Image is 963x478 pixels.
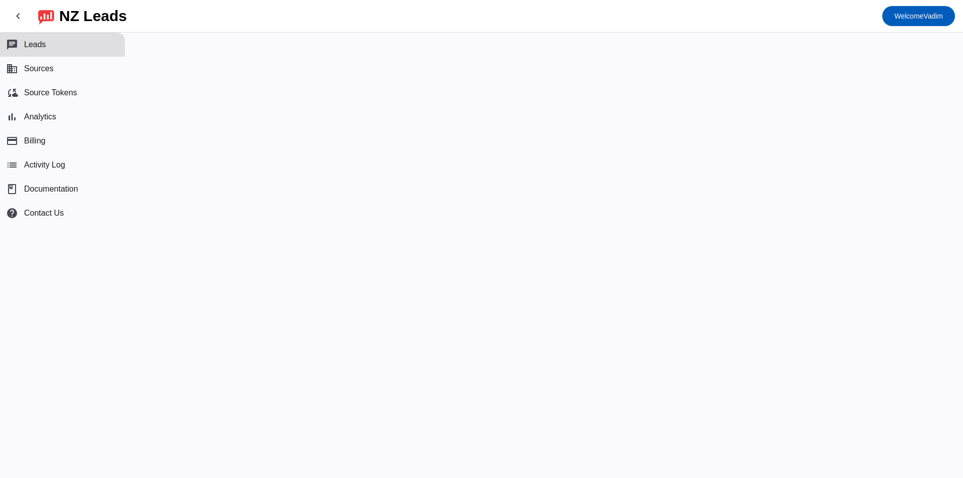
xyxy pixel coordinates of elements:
mat-icon: payment [6,135,18,147]
span: Source Tokens [24,88,77,97]
span: Welcome [894,12,923,20]
span: Contact Us [24,209,64,218]
mat-icon: bar_chart [6,111,18,123]
mat-icon: chevron_left [12,10,24,22]
span: Sources [24,64,54,73]
span: Activity Log [24,161,65,170]
button: WelcomeVadim [882,6,955,26]
span: Vadim [894,9,943,23]
mat-icon: cloud_sync [6,87,18,99]
mat-icon: help [6,207,18,219]
span: Billing [24,136,46,145]
mat-icon: business [6,63,18,75]
div: NZ Leads [59,9,127,23]
img: logo [38,8,54,25]
span: Leads [24,40,46,49]
span: book [6,183,18,195]
mat-icon: list [6,159,18,171]
mat-icon: chat [6,39,18,51]
span: Documentation [24,185,78,194]
span: Analytics [24,112,56,121]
